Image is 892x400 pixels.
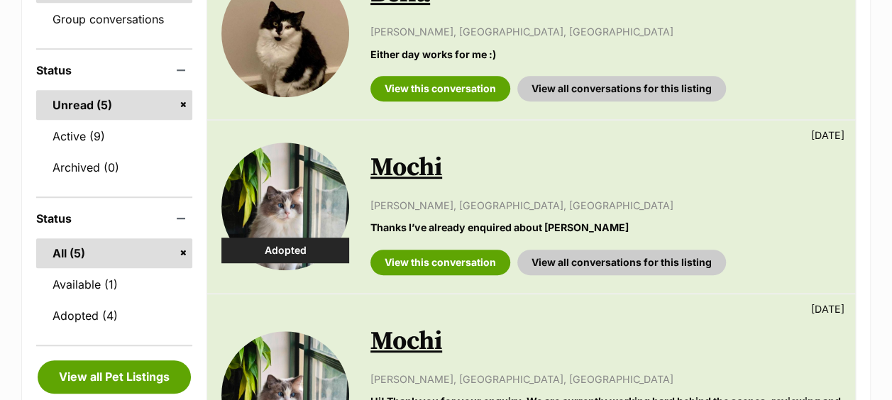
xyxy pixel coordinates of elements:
a: Group conversations [36,4,192,34]
a: Archived (0) [36,152,192,182]
a: Mochi [370,326,442,357]
p: Thanks I’ve already enquired about [PERSON_NAME] [370,220,841,235]
a: All (5) [36,238,192,268]
a: View this conversation [370,250,510,275]
header: Status [36,212,192,225]
p: [PERSON_NAME], [GEOGRAPHIC_DATA], [GEOGRAPHIC_DATA] [370,24,841,39]
p: [DATE] [811,301,844,316]
img: Mochi [221,143,349,270]
a: View all conversations for this listing [517,250,726,275]
p: Either day works for me :) [370,47,841,62]
header: Status [36,64,192,77]
p: [PERSON_NAME], [GEOGRAPHIC_DATA], [GEOGRAPHIC_DATA] [370,372,841,387]
p: [PERSON_NAME], [GEOGRAPHIC_DATA], [GEOGRAPHIC_DATA] [370,198,841,213]
a: Unread (5) [36,90,192,120]
a: View this conversation [370,76,510,101]
a: View all conversations for this listing [517,76,726,101]
a: View all Pet Listings [38,360,191,393]
p: [DATE] [811,128,844,143]
a: Available (1) [36,270,192,299]
a: Adopted (4) [36,301,192,330]
a: Mochi [370,152,442,184]
a: Active (9) [36,121,192,151]
div: Adopted [221,238,349,263]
